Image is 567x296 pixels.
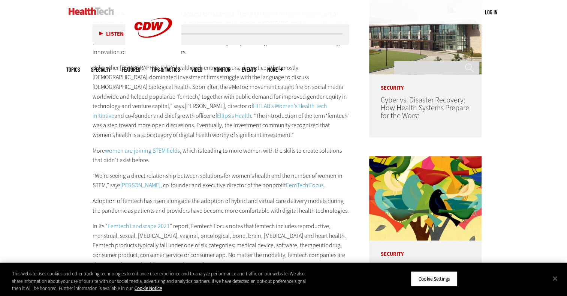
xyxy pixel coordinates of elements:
a: Ellipsis Health [217,112,251,120]
img: Home [69,8,114,15]
button: Cookie Settings [411,271,458,287]
a: Femtech Landscape 2021 [108,222,170,230]
a: Q&A: Novant Health Reflects on Building a Strong Cybersecurity Team [380,261,467,287]
a: More information about your privacy [135,285,162,291]
a: Features [122,67,140,72]
a: Tips & Tactics [151,67,180,72]
a: Cyber vs. Disaster Recovery: How Health Systems Prepare for the Worst [380,95,469,121]
a: MonITor [214,67,230,72]
a: Events [242,67,256,72]
p: “Like other [DEMOGRAPHIC_DATA] health tech entrepreneurs, she noticed that mostly [DEMOGRAPHIC_DA... [93,63,350,140]
a: HITLAB’s Women’s Health Tech initiative [93,102,327,120]
p: Adoption of femtech has risen alongside the adoption of hybrid and virtual care delivery models d... [93,196,350,215]
a: [PERSON_NAME] [120,181,160,189]
a: CDW [125,50,181,57]
a: FemTech Focus [286,181,323,189]
p: More , which is leading to more women with the skills to create solutions that didn’t exist before. [93,146,350,165]
p: Security [369,74,482,91]
p: “We’re seeing a direct relationship between solutions for women’s health and the number of women ... [93,171,350,190]
a: Log in [485,9,497,15]
img: abstract illustration of a tree [369,156,482,240]
a: women are joining STEM fields [105,147,180,155]
p: In its “ ” report, Femtech Focus notes that femtech includes reproductive, menstrual, sexual, [ME... [93,221,350,269]
div: User menu [485,8,497,16]
span: More [267,67,283,72]
a: Video [191,67,202,72]
button: Close [547,270,563,287]
span: Topics [66,67,80,72]
p: Security [369,240,482,257]
span: Specialty [91,67,111,72]
div: This website uses cookies and other tracking technologies to enhance user experience and to analy... [12,270,312,292]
